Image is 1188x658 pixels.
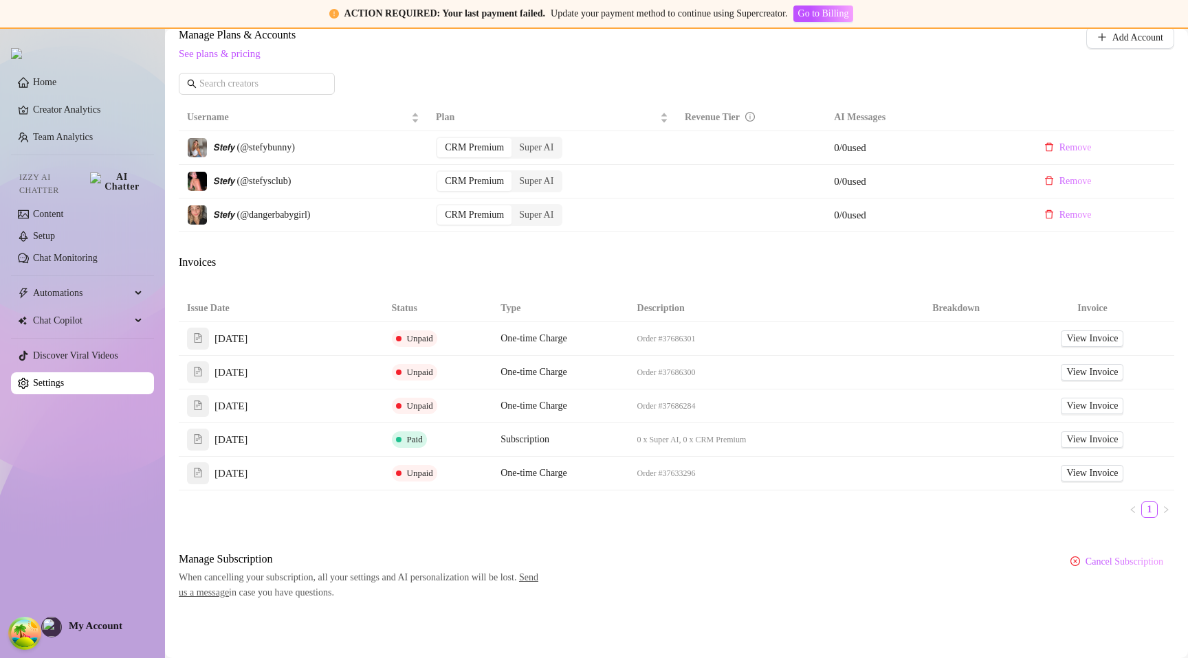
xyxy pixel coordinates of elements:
img: profilePics%2Fqht6QgC3YSM5nHrYR1G2uRKaphB3.jpeg [42,617,61,637]
span: 0 / 0 used [834,142,866,153]
a: Home [33,77,56,87]
span: [DATE] [214,331,247,348]
span: delete [1044,142,1054,152]
span: One-time Charge [500,367,567,377]
span: 0 / 0 used [834,176,866,187]
span: exclamation-circle [329,9,339,19]
span: Paid [407,434,423,444]
div: segmented control [436,137,562,159]
span: Automations [33,282,131,304]
span: 𝙎𝙩𝙚𝙛𝙮 (@stefybunny) [213,142,295,152]
a: See plans & pricing [179,48,261,59]
span: 𝙎𝙩𝙚𝙛𝙮 (@dangerbabygirl) [213,209,310,220]
a: Team Analytics [33,132,93,142]
span: Username [187,110,408,125]
span: 0 / 0 used [834,209,866,220]
span: file-text [193,367,203,376]
span: Unpaid [407,333,433,343]
th: Plan [428,104,676,131]
button: Remove [1033,137,1103,159]
th: Description [629,295,902,322]
li: 1 [1141,501,1158,518]
span: [DATE] [214,466,247,482]
a: View Invoice [1061,330,1123,347]
a: View Invoice [1061,431,1123,448]
span: Unpaid [407,400,433,411]
a: Go to Billing [793,8,854,19]
span: plus [1097,32,1107,42]
img: Chat Copilot [18,316,27,326]
button: Open Tanstack query devtools [11,620,38,647]
span: thunderbolt [18,288,29,299]
span: Plan [436,110,657,125]
th: AI Messages [826,104,1025,131]
img: 𝙎𝙩𝙚𝙛𝙮 (@stefysclub) [188,172,207,191]
th: Username [179,104,428,131]
span: Order #37686301 [637,334,696,343]
span: Revenue Tier [685,112,740,122]
span: Unpaid [407,367,433,377]
td: 0 x Super AI, 0 x CRM Premium [629,423,902,457]
div: CRM Premium [437,205,511,225]
button: Add Account [1086,27,1174,49]
span: 0 x Super AI, 0 x CRM Premium [637,435,747,444]
span: file-text [193,400,203,410]
span: Remove [1059,209,1092,220]
span: One-time Charge [500,333,567,343]
button: Remove [1033,204,1103,226]
span: View Invoice [1066,331,1118,346]
span: Order #37633296 [637,468,696,478]
span: [DATE] [214,398,247,415]
a: Setup [33,231,55,241]
span: info-circle [745,112,755,122]
img: 𝙎𝙩𝙚𝙛𝙮 (@stefybunny) [188,138,207,157]
span: Go to Billing [798,8,849,19]
span: delete [1044,176,1054,185]
div: Super AI [511,172,561,191]
span: Unpaid [407,468,433,478]
span: Manage Subscription [179,551,546,567]
a: View Invoice [1061,465,1123,481]
button: Cancel Subscription [1059,551,1174,573]
span: Order #37686284 [637,401,696,411]
button: Go to Billing [793,5,854,22]
span: View Invoice [1066,398,1118,413]
div: Super AI [511,138,561,157]
span: One-time Charge [500,468,567,478]
span: Order #37686300 [637,367,696,377]
span: right [1162,506,1170,514]
th: Invoice [1011,295,1174,322]
span: View Invoice [1066,432,1118,447]
span: close-circle [1070,556,1080,566]
strong: ACTION REQUIRED: Your last payment failed. [344,8,545,19]
th: Type [492,295,628,322]
span: One-time Charge [500,400,567,411]
img: logo.svg [11,48,22,59]
div: CRM Premium [437,172,511,191]
a: View Invoice [1061,398,1123,414]
span: View Invoice [1066,466,1118,481]
span: Update your payment method to continue using Supercreator. [551,8,787,19]
button: left [1125,501,1141,518]
span: file-text [193,434,203,444]
input: Search creators [199,76,316,91]
span: file-text [193,468,203,477]
li: Previous Page [1125,501,1141,518]
a: Chat Monitoring [33,253,98,263]
div: Super AI [511,205,561,225]
div: CRM Premium [437,138,511,157]
span: My Account [69,620,122,631]
th: Issue Date [179,295,384,322]
span: View Invoice [1066,365,1118,380]
a: Settings [33,378,64,388]
span: left [1129,506,1137,514]
span: [DATE] [214,365,247,381]
a: Discover Viral Videos [33,350,118,361]
img: AI Chatter [90,172,143,192]
span: Manage Plans & Accounts [179,27,993,43]
span: search [187,79,197,89]
th: Breakdown [901,295,1011,322]
button: right [1158,501,1174,518]
li: Next Page [1158,501,1174,518]
div: segmented control [436,170,562,192]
